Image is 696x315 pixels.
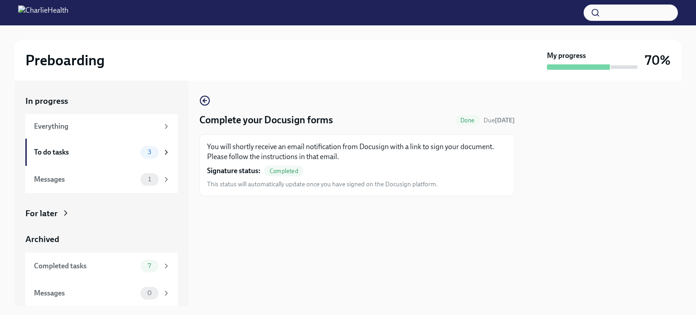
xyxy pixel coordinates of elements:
[25,114,178,139] a: Everything
[34,288,137,298] div: Messages
[25,208,58,219] div: For later
[483,116,515,124] span: Due
[142,149,157,155] span: 3
[34,174,137,184] div: Messages
[207,142,507,162] p: You will shortly receive an email notification from Docusign with a link to sign your document. P...
[199,113,333,127] h4: Complete your Docusign forms
[142,262,156,269] span: 7
[547,51,586,61] strong: My progress
[645,52,671,68] h3: 70%
[264,168,304,174] span: Completed
[25,208,178,219] a: For later
[25,252,178,280] a: Completed tasks7
[25,166,178,193] a: Messages1
[455,117,480,124] span: Done
[207,180,438,189] span: This status will automatically update once you have signed on the Docusign platform.
[483,116,515,125] span: September 4th, 2025 09:00
[18,5,68,20] img: CharlieHealth
[34,121,159,131] div: Everything
[25,51,105,69] h2: Preboarding
[142,290,157,296] span: 0
[25,280,178,307] a: Messages0
[207,166,261,176] strong: Signature status:
[34,147,137,157] div: To do tasks
[495,116,515,124] strong: [DATE]
[34,261,137,271] div: Completed tasks
[25,233,178,245] a: Archived
[143,176,156,183] span: 1
[25,95,178,107] a: In progress
[25,139,178,166] a: To do tasks3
